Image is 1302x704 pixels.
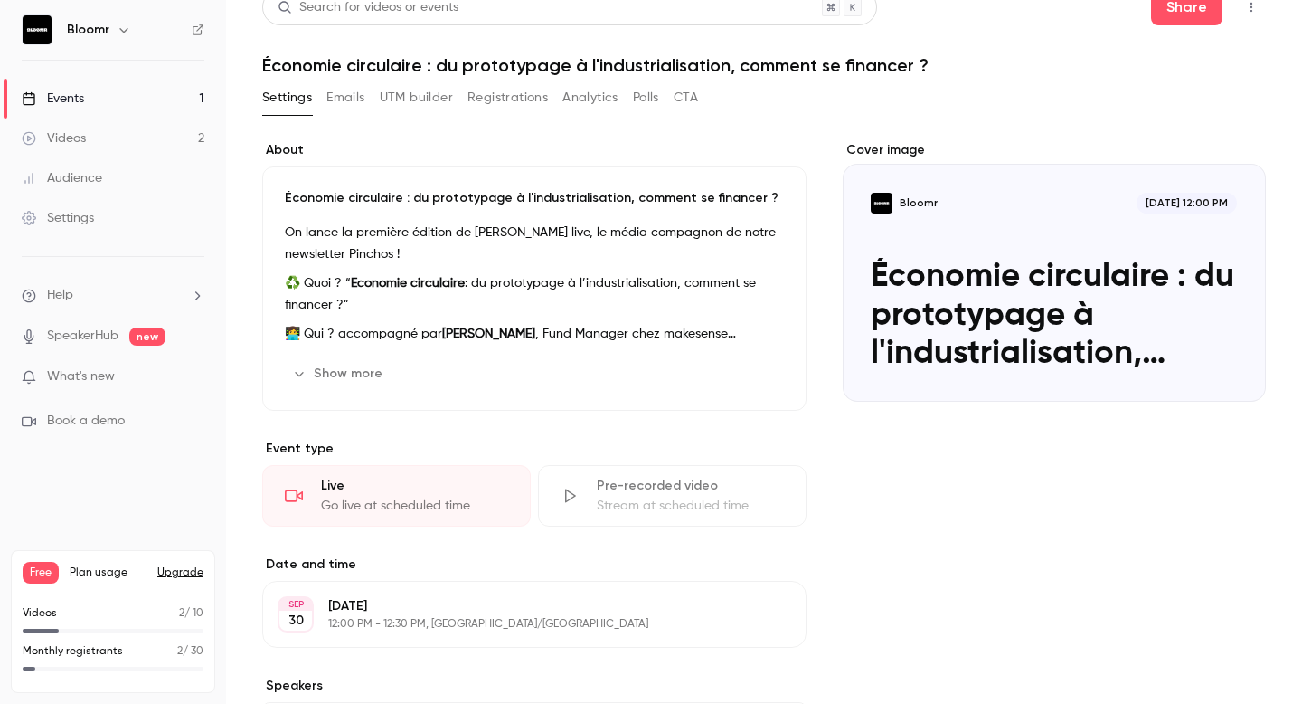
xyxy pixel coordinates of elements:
h1: Économie circulaire : du prototypage à l'industrialisation, comment se financer ? [262,54,1266,76]
p: / 10 [179,605,203,622]
span: new [129,328,165,346]
span: Plan usage [70,566,146,580]
button: Analytics [562,83,618,112]
img: Bloomr [23,15,52,44]
p: 30 [288,612,304,630]
h6: Bloomr [67,21,109,39]
section: Cover image [843,141,1266,402]
div: LiveGo live at scheduled time [262,465,531,527]
p: 12:00 PM - 12:30 PM, [GEOGRAPHIC_DATA]/[GEOGRAPHIC_DATA] [328,617,711,632]
button: Upgrade [157,566,203,580]
div: Audience [22,169,102,187]
label: Cover image [843,141,1266,159]
span: What's new [47,367,115,386]
a: SpeakerHub [47,327,118,346]
p: Event type [262,440,807,458]
li: help-dropdown-opener [22,286,204,305]
p: On lance la première édition de [PERSON_NAME] live, le média compagnon de notre newsletter Pinchos ! [285,222,784,265]
div: Pre-recorded video [597,477,784,495]
label: About [262,141,807,159]
div: SEP [279,598,312,611]
p: Économie circulaire : du prototypage à l'industrialisation, comment se financer ? [285,189,784,207]
p: Videos [23,605,57,622]
span: 2 [179,608,184,619]
button: UTM builder [380,83,453,112]
button: Show more [285,359,393,388]
p: ♻️ Quoi ? “ : du prototypage à l’industrialisation, comment se financer ?” [285,272,784,316]
button: Polls [633,83,659,112]
label: Speakers [262,677,807,695]
button: CTA [674,83,698,112]
div: Live [321,477,508,495]
div: Pre-recorded videoStream at scheduled time [538,465,807,527]
p: 👩‍💻 Qui ? accompagné par , Fund Manager chez makesense et , co-fondateur de Bloomr [285,323,784,345]
span: Help [47,286,73,305]
div: Events [22,90,84,108]
label: Date and time [262,556,807,574]
div: Settings [22,209,94,227]
strong: Economie circulaire [351,277,465,290]
span: 2 [177,646,183,657]
p: [DATE] [328,597,711,615]
p: / 30 [177,643,203,660]
button: Registrations [467,83,548,112]
p: Monthly registrants [23,643,123,660]
button: Settings [262,83,312,112]
span: Free [23,562,59,584]
button: Emails [326,83,364,112]
div: Go live at scheduled time [321,497,508,515]
span: Book a demo [47,412,125,431]
strong: [PERSON_NAME] [442,328,535,340]
div: Stream at scheduled time [597,497,784,515]
div: Videos [22,129,86,147]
